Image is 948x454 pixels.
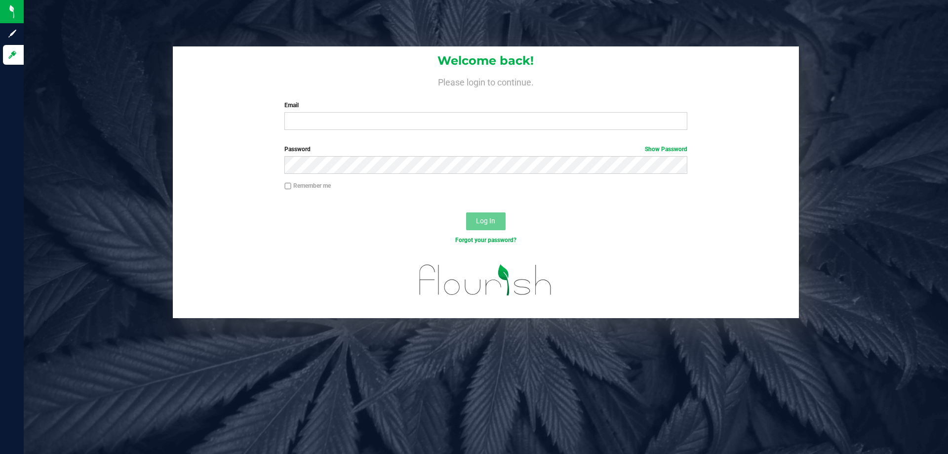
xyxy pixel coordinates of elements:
[407,255,564,305] img: flourish_logo.svg
[284,183,291,190] input: Remember me
[173,54,799,67] h1: Welcome back!
[466,212,506,230] button: Log In
[476,217,495,225] span: Log In
[284,146,311,153] span: Password
[645,146,687,153] a: Show Password
[455,237,516,244] a: Forgot your password?
[7,50,17,60] inline-svg: Log in
[284,101,687,110] label: Email
[284,181,331,190] label: Remember me
[173,75,799,87] h4: Please login to continue.
[7,29,17,39] inline-svg: Sign up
